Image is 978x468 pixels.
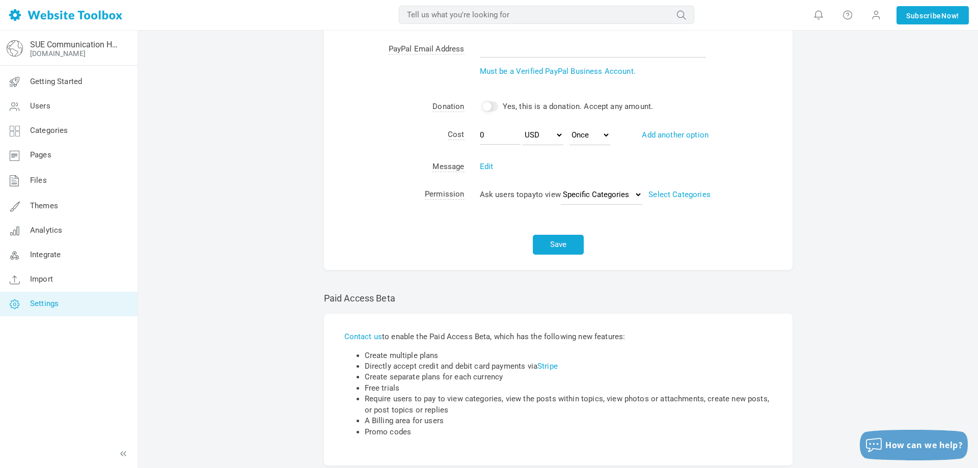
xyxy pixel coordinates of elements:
[365,427,772,437] li: Promo codes
[365,394,772,416] li: Require users to pay to view categories, view the posts within topics, view photos or attachments...
[465,180,793,212] td: Ask users to to view
[30,226,62,235] span: Analytics
[344,332,772,342] p: to enable the Paid Access Beta, which has the following new features:
[365,361,772,372] li: Directly accept credit and debit card payments via
[860,430,968,460] button: How can we help?
[533,235,584,255] button: Save
[30,101,50,111] span: Users
[30,40,119,49] a: SUE Communication Hub
[896,6,969,24] a: SubscribeNow!
[30,201,58,210] span: Themes
[465,93,793,121] td: Yes, this is a donation. Accept any amount.
[30,126,68,135] span: Categories
[365,350,772,361] li: Create multiple plans
[885,439,963,451] span: How can we help?
[432,102,464,112] span: Donation
[30,274,53,284] span: Import
[365,383,772,394] li: Free trials
[480,162,494,171] a: Edit
[365,372,772,382] li: Create separate plans for each currency
[425,189,465,200] span: Permission
[448,130,465,140] span: Cost
[30,299,59,308] span: Settings
[389,44,465,54] span: PayPal Email Address
[30,49,86,58] a: [DOMAIN_NAME]
[30,77,82,86] span: Getting Started
[537,362,558,371] a: Stripe
[524,190,535,199] span: pay
[399,6,694,24] input: Tell us what you're looking for
[7,40,23,57] img: globe-icon.png
[30,250,61,259] span: Integrate
[30,176,47,185] span: Files
[480,67,636,76] a: Must be a Verified PayPal Business Account.
[344,332,383,341] a: Contact us
[642,130,709,140] a: Add another option
[324,293,793,304] h2: Paid Access Beta
[941,10,959,21] span: Now!
[648,190,711,199] a: Select Categories
[365,416,772,426] li: A Billing area for users
[30,150,51,159] span: Pages
[432,162,464,172] span: Message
